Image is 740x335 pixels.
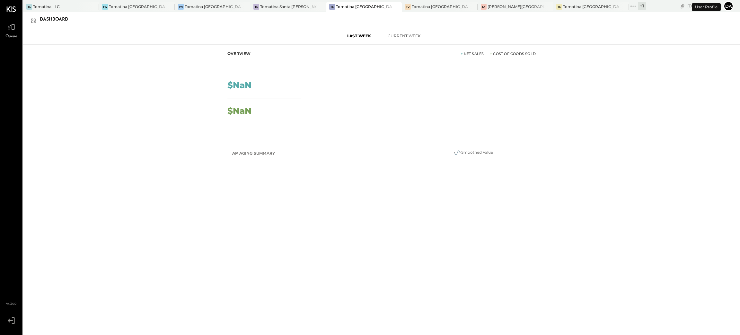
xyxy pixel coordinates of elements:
[563,4,619,9] div: Tomatina [GEOGRAPHIC_DATA][PERSON_NAME]
[409,149,537,157] div: Smoothed Value
[329,4,335,10] div: TS
[412,4,468,9] div: Tomatina [GEOGRAPHIC_DATA]
[337,31,382,41] button: Last Week
[227,51,251,56] div: Overview
[461,51,484,56] div: Net Sales
[692,3,721,11] div: User Profile
[253,4,259,10] div: TS
[102,4,108,10] div: TW
[490,51,536,56] div: Cost of Goods Sold
[687,3,722,9] div: [DATE]
[481,4,487,10] div: TA
[5,34,17,40] span: Queue
[109,4,165,9] div: Tomatina [GEOGRAPHIC_DATA]
[232,148,275,159] h2: AP Aging Summary
[33,4,60,9] div: Tomatina LLC
[723,1,734,11] button: da
[336,4,392,9] div: Tomatina [GEOGRAPHIC_DATA]
[556,4,562,10] div: TS
[405,4,411,10] div: TU
[26,4,32,10] div: TL
[0,21,22,40] a: Queue
[185,4,241,9] div: Tomatina [GEOGRAPHIC_DATA]
[638,2,646,10] div: + 1
[382,31,427,41] button: Current Week
[227,81,251,89] div: $NaN
[178,4,184,10] div: TW
[40,14,75,25] div: Dashboard
[488,4,544,9] div: [PERSON_NAME][GEOGRAPHIC_DATA]
[679,3,686,9] div: copy link
[227,107,251,115] div: $NaN
[260,4,316,9] div: Tomatina Santa [PERSON_NAME]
